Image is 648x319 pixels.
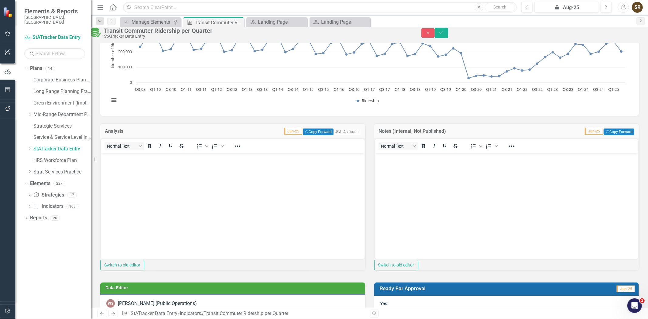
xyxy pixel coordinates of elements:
text: Q1-14 [273,87,283,92]
button: Switch to old editor [100,260,144,270]
a: Landing Page [248,18,306,26]
a: Indicators [33,203,63,210]
path: Q2-12, 201,871. Ridership. [223,51,226,53]
button: Bold [144,142,155,150]
button: Reveal or hide additional toolbar items [232,142,243,150]
text: Number of Riders [110,36,115,68]
a: StATracker Data Entry [131,310,177,316]
path: Q3-21, 73,632. Ridership. [506,70,508,73]
h3: Ready For Approval [380,286,561,291]
input: Search Below... [24,48,85,59]
button: Show Ridership [356,98,379,103]
button: Search [485,3,515,12]
div: Landing Page [258,18,306,26]
img: ClearPoint Strategy [3,7,14,17]
path: Q4-18, 257,105. Ridership. [422,42,424,45]
path: Q4-24, 255,234. Ridership. [605,43,608,45]
path: Q4-22, 166,053. Ridership. [544,56,547,59]
button: Switch to old editor [374,260,418,270]
span: Yes [380,301,387,306]
path: Q1-22, 79,508. Ridership. [521,69,523,72]
iframe: Rich Text Area [375,153,639,259]
path: Q3-10, 218,891. Ridership. [170,48,172,50]
path: Q1-20, 192,469. Ridership. [460,52,462,54]
button: SR [632,2,643,13]
path: Q3-16, 197,246. Ridership. [353,51,355,54]
button: Underline [166,142,176,150]
path: Q2-25, 203,675. Ridership. [620,50,623,53]
button: Reveal or hide additional toolbar items [506,142,516,150]
div: 109 [67,204,78,209]
path: Q3-11, 222,473. Ridership. [200,47,203,50]
div: 26 [50,215,60,221]
text: Q1-15 [303,87,314,92]
a: HRS Workforce Plan [33,157,91,164]
span: Jun-25 [585,128,603,135]
text: Q1-10 [150,87,161,92]
a: Corporate Business Plan ([DATE]-[DATE]) [33,77,91,84]
text: Q3-10 [166,87,176,92]
div: Aug-25 [537,4,597,11]
text: Q3-08 [135,87,146,92]
iframe: Intercom live chat [627,298,642,313]
path: Q2-21, 42,079. Ridership. [498,75,501,77]
path: Q3-13, 215,917. Ridership. [261,49,264,51]
text: 200,000 [118,49,132,54]
path: Q3-18, 186,877. Ridership. [414,53,417,55]
div: » » [122,310,365,317]
div: Manage Elements [132,18,172,26]
text: Q3-23 [563,87,573,92]
svg: Interactive chart [106,19,628,110]
input: Search ClearPoint... [123,2,517,13]
div: Transit Commuter Ridership per Quarter [204,310,288,316]
a: Strategies [33,192,64,199]
path: Q2-19, 171,213. Ridership. [437,55,440,58]
path: Q2-24, 188,667. Ridership. [590,53,592,55]
text: Q1-23 [547,87,558,92]
text: Q1-24 [578,87,589,92]
a: StATracker Data Entry [24,34,85,41]
text: Q3-17 [379,87,390,92]
text: Q1-17 [364,87,375,92]
path: Q4-21, 93,865. Ridership. [513,67,516,70]
div: Transit Commuter Ridership per Quarter [195,19,242,26]
span: Search [493,5,506,9]
path: Q4-16, 253,008. Ridership. [361,43,363,45]
span: Normal Text [107,144,137,149]
div: Transit Commuter Ridership per Quarter [104,27,409,34]
button: Strikethrough [176,142,187,150]
path: Q4-23, 253,260. Ridership. [574,43,577,45]
a: Reports [30,214,47,221]
path: Q3-08, 234,468. Ridership. [139,46,142,48]
text: Q3-14 [288,87,299,92]
path: Q3-19, 182,515. Ridership. [445,53,447,56]
path: Q2-23, 163,461. Ridership. [559,57,562,59]
div: Numbered list [483,142,499,150]
button: Italic [155,142,165,150]
a: Elements [30,180,50,187]
text: Q3-24 [593,87,604,92]
button: Block Normal Text [105,142,144,150]
path: Q3-23, 188,907. Ridership. [567,53,569,55]
text: Q1-21 [486,87,497,92]
h3: Data Editor [105,286,362,290]
div: Chart. Highcharts interactive chart. [106,19,633,110]
span: Normal Text [381,144,411,149]
path: Q4-20, 47,290. Ridership. [483,74,485,77]
span: Jun-25 [617,286,635,292]
text: Q3-19 [441,87,451,92]
a: Strategic Services [33,123,91,130]
path: Q3-15, 193,453. Ridership. [322,52,325,54]
text: Q3-18 [410,87,420,92]
div: 227 [53,181,65,186]
div: Landing Page [321,18,369,26]
text: Q3-22 [532,87,543,92]
h3: Notes (Internal, Not Published) [379,129,526,134]
path: Q2-14, 199,477. Ridership. [284,51,287,53]
button: Block Normal Text [379,142,418,150]
path: Q2-22, 84,784. Ridership. [529,69,531,71]
div: 14 [45,66,55,71]
button: Aug-25 [534,2,599,13]
path: Q2-11, 214,991. Ridership. [193,49,195,51]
